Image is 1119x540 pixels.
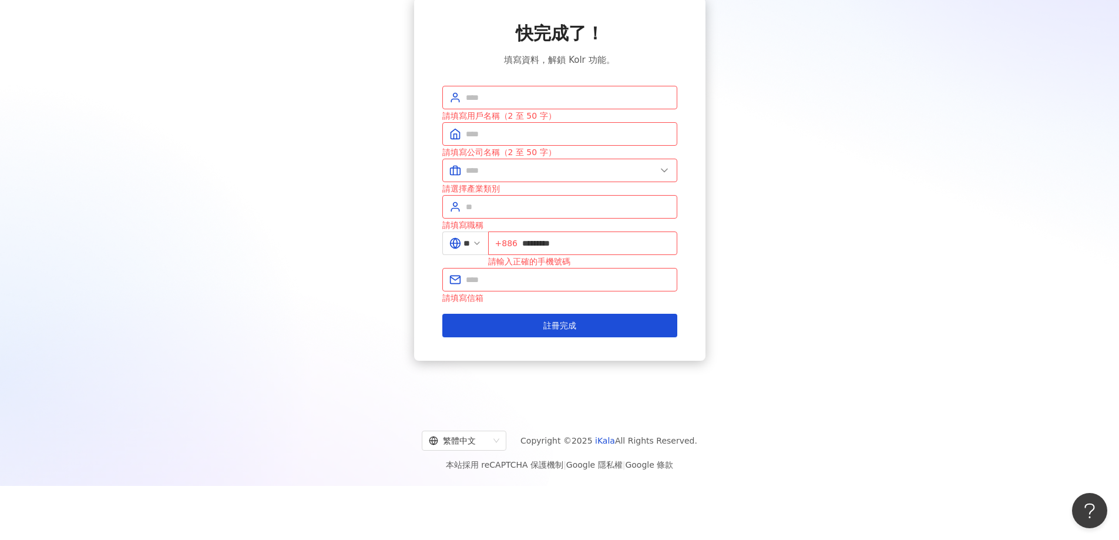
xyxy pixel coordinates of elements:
span: Copyright © 2025 All Rights Reserved. [520,434,697,448]
iframe: Help Scout Beacon - Open [1072,493,1107,528]
button: 註冊完成 [442,314,677,337]
div: 請填寫信箱 [442,291,677,304]
a: iKala [595,436,615,445]
div: 請選擇產業類別 [442,182,677,195]
span: 填寫資料，解鎖 Kolr 功能。 [504,53,614,67]
span: | [563,460,566,469]
span: 註冊完成 [543,321,576,330]
div: 繁體中文 [429,431,489,450]
div: 請填寫職稱 [442,219,677,232]
div: 請輸入正確的手機號碼 [488,255,677,268]
a: Google 條款 [625,460,673,469]
a: Google 隱私權 [566,460,623,469]
span: +886 [495,237,518,250]
div: 請填寫公司名稱（2 至 50 字） [442,146,677,159]
div: 請填寫用戶名稱（2 至 50 字） [442,109,677,122]
span: 本站採用 reCAPTCHA 保護機制 [446,458,673,472]
span: | [623,460,626,469]
span: 快完成了！ [516,21,604,46]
